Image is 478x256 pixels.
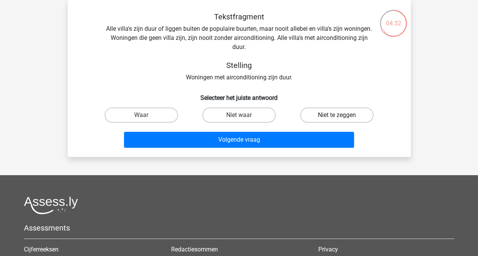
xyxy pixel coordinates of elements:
img: Assessly logo [24,196,78,214]
label: Niet te zeggen [300,107,373,123]
div: 04:32 [379,9,408,28]
h5: Assessments [24,223,454,232]
a: Cijferreeksen [24,246,59,253]
a: Privacy [318,246,338,253]
label: Niet waar [202,107,276,123]
h5: Stelling [104,61,374,70]
label: Waar [105,107,178,123]
h5: Tekstfragment [104,12,374,21]
button: Volgende vraag [124,132,354,148]
h6: Selecteer het juiste antwoord [80,88,399,101]
div: Alle villa's zijn duur of liggen buiten de populaire buurten, maar nooit allebei en villa's zijn ... [80,12,399,82]
a: Redactiesommen [171,246,218,253]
